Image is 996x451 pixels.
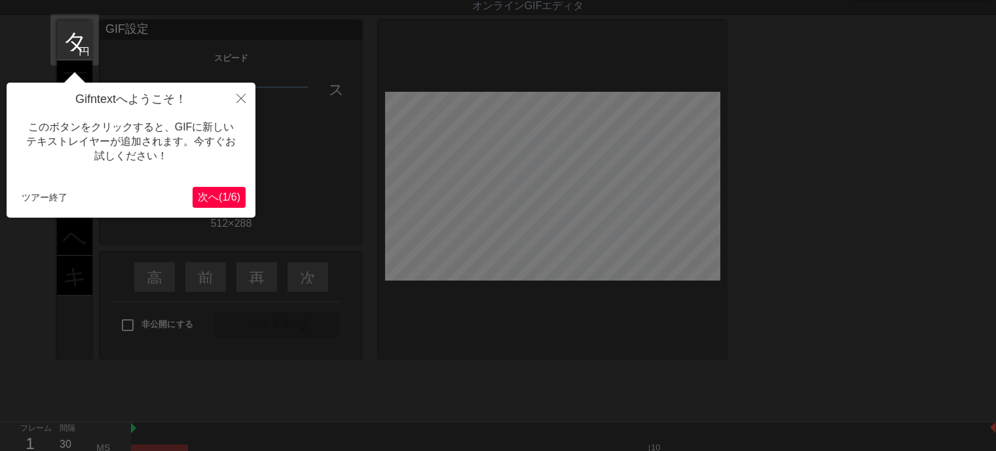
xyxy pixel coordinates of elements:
[219,191,222,203] font: (
[75,92,187,106] font: Gifntextへようこそ！
[198,191,219,203] font: 次へ
[237,191,240,203] font: )
[222,191,228,203] font: 1
[22,192,67,203] font: ツアー終了
[26,121,236,162] font: このボタンをクリックすると、GIFに新しいテキストレイヤーが追加されます。今すぐお試しください！
[231,191,237,203] font: 6
[228,191,231,203] font: /
[16,187,73,207] button: ツアー終了
[16,92,246,107] h4: Gifntextへようこそ！
[193,187,246,208] button: 次
[227,83,255,113] button: 近い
